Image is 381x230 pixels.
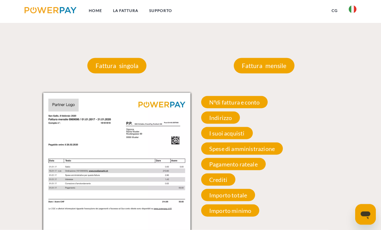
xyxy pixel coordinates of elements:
span: Indirizzo [201,112,240,124]
span: Importo totale [201,189,255,201]
span: I suoi acquisti [201,127,253,139]
p: Fattura mensile [234,58,294,74]
span: N°di fattura e conto [201,96,268,108]
a: LA FATTURA [108,5,144,16]
img: logo-powerpay.svg [25,7,77,14]
a: Supporto [144,5,178,16]
span: Pagamento rateale [201,158,266,170]
span: Importo minimo [201,205,260,217]
img: it [349,5,356,13]
a: Home [83,5,108,16]
span: Crediti [201,174,235,186]
iframe: Pulsante per aprire la finestra di messaggistica [355,204,376,225]
a: CG [326,5,343,16]
span: Spese di amministrazione [201,143,283,155]
p: Fattura singola [88,58,147,74]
